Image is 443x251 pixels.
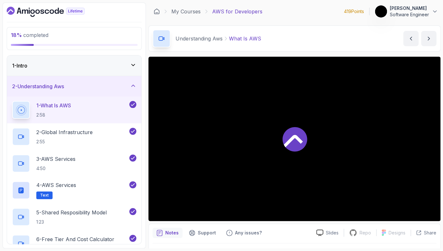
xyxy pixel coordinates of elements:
[36,155,75,163] p: 3 - AWS Services
[7,76,141,97] button: 2-Understanding Aws
[326,230,339,236] p: Slides
[165,230,179,236] p: Notes
[12,82,64,90] h3: 2 - Understanding Aws
[424,230,436,236] p: Share
[12,208,136,226] button: 5-Shared Resposibility Model1:23
[36,128,93,136] p: 2 - Global Infrastructure
[421,31,436,46] button: next content
[154,8,160,15] a: Dashboard
[390,11,429,18] p: Software Engineer
[36,139,93,145] p: 2:55
[390,5,429,11] p: [PERSON_NAME]
[344,8,364,15] p: 419 Points
[36,219,107,225] p: 1:23
[403,31,418,46] button: previous content
[375,5,438,18] button: user profile image[PERSON_NAME]Software Engineer
[12,62,27,69] h3: 1 - Intro
[222,228,266,238] button: Feedback button
[212,8,262,15] p: AWS for Developers
[229,35,261,42] p: What Is AWS
[185,228,220,238] button: Support button
[7,55,141,76] button: 1-Intro
[36,112,71,118] p: 2:58
[360,230,371,236] p: Repo
[11,32,48,38] span: completed
[36,181,76,189] p: 4 - AWS Services
[411,230,436,236] button: Share
[153,228,182,238] button: notes button
[36,235,114,243] p: 6 - Free Tier And Cost Calculator
[389,230,405,236] p: Designs
[7,7,99,17] a: Dashboard
[12,101,136,119] button: 1-What Is AWS2:58
[311,229,344,236] a: Slides
[11,32,22,38] span: 18 %
[40,193,49,198] span: Text
[175,35,223,42] p: Understanding Aws
[12,181,136,199] button: 4-AWS ServicesText
[375,5,387,18] img: user profile image
[12,154,136,172] button: 3-AWS Services4:50
[12,128,136,146] button: 2-Global Infrastructure2:55
[36,165,75,172] p: 4:50
[235,230,262,236] p: Any issues?
[198,230,216,236] p: Support
[36,209,107,216] p: 5 - Shared Resposibility Model
[171,8,201,15] a: My Courses
[36,102,71,109] p: 1 - What Is AWS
